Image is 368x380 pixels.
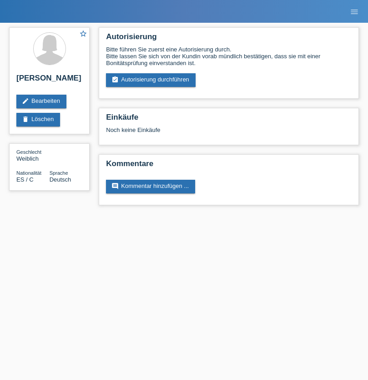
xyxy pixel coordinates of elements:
[16,149,41,155] span: Geschlecht
[106,46,352,66] div: Bitte führen Sie zuerst eine Autorisierung durch. Bitte lassen Sie sich von der Kundin vorab münd...
[106,32,352,46] h2: Autorisierung
[16,148,50,162] div: Weiblich
[345,9,363,14] a: menu
[16,95,66,108] a: editBearbeiten
[106,73,196,87] a: assignment_turned_inAutorisierung durchführen
[79,30,87,38] i: star_border
[16,170,41,176] span: Nationalität
[106,113,352,127] h2: Einkäufe
[350,7,359,16] i: menu
[50,176,71,183] span: Deutsch
[16,113,60,127] a: deleteLöschen
[50,170,68,176] span: Sprache
[16,74,82,87] h2: [PERSON_NAME]
[16,176,34,183] span: Spanien / C / 22.02.2021
[111,182,119,190] i: comment
[22,97,29,105] i: edit
[106,127,352,140] div: Noch keine Einkäufe
[111,76,119,83] i: assignment_turned_in
[106,159,352,173] h2: Kommentare
[79,30,87,39] a: star_border
[106,180,195,193] a: commentKommentar hinzufügen ...
[22,116,29,123] i: delete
